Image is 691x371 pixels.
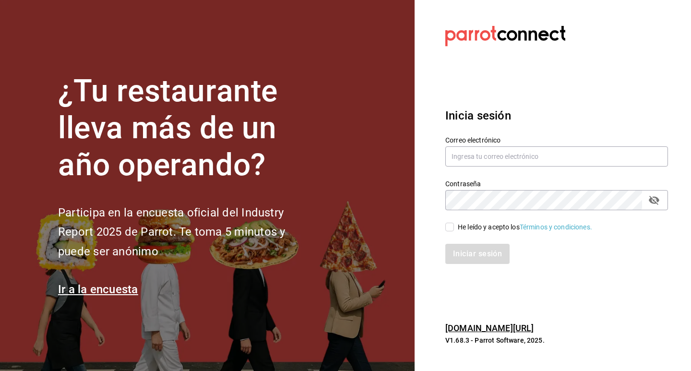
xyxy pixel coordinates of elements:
[646,192,662,208] button: passwordField
[445,323,534,333] a: [DOMAIN_NAME][URL]
[58,203,317,262] h2: Participa en la encuesta oficial del Industry Report 2025 de Parrot. Te toma 5 minutos y puede se...
[520,223,592,231] a: Términos y condiciones.
[445,137,668,144] label: Correo electrónico
[58,73,317,183] h1: ¿Tu restaurante lleva más de un año operando?
[58,283,138,296] a: Ir a la encuesta
[458,222,592,232] div: He leído y acepto los
[445,335,668,345] p: V1.68.3 - Parrot Software, 2025.
[445,107,668,124] h3: Inicia sesión
[445,180,668,187] label: Contraseña
[445,146,668,167] input: Ingresa tu correo electrónico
